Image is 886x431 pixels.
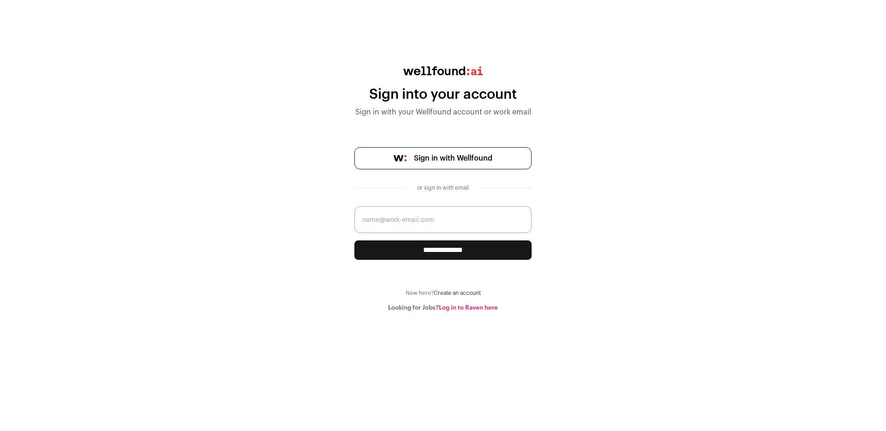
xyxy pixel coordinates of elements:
div: or sign in with email [413,184,473,192]
a: Log in to Raven here [439,305,498,311]
div: Sign into your account [354,86,532,103]
div: Looking for Jobs? [354,304,532,311]
a: Create an account [434,290,481,296]
span: Sign in with Wellfound [414,153,492,164]
img: wellfound-symbol-flush-black-fb3c872781a75f747ccb3a119075da62bfe97bd399995f84a933054e44a575c4.png [394,155,407,162]
div: Sign in with your Wellfound account or work email [354,107,532,118]
a: Sign in with Wellfound [354,147,532,169]
input: name@work-email.com [354,206,532,233]
img: wellfound:ai [403,66,483,75]
div: New here? [354,289,532,297]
